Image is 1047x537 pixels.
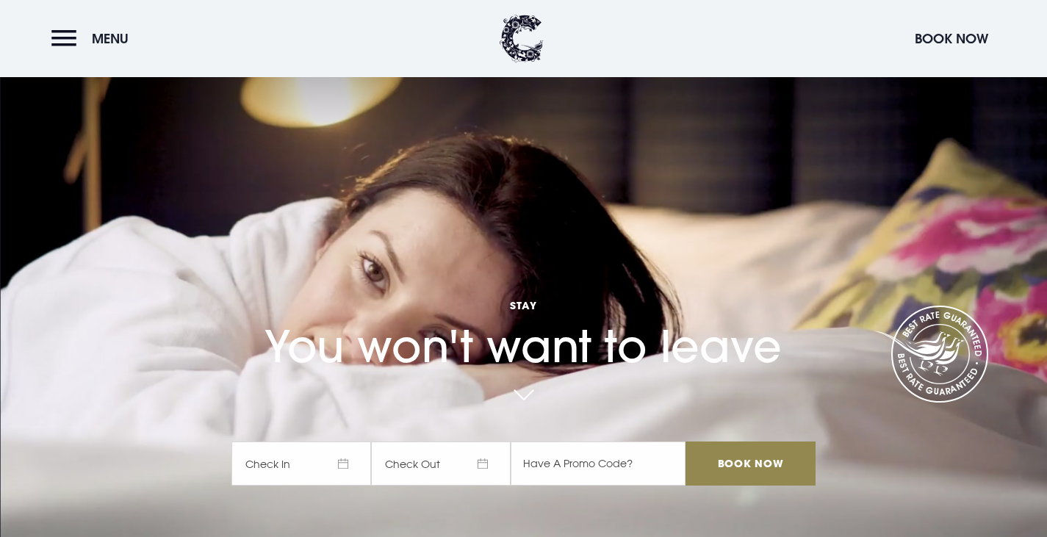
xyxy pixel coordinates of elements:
input: Have A Promo Code? [511,442,686,486]
button: Book Now [907,23,996,54]
span: Check Out [371,442,511,486]
input: Book Now [686,442,815,486]
h1: You won't want to leave [231,264,815,372]
span: Menu [92,30,129,47]
button: Menu [51,23,136,54]
span: Check In [231,442,371,486]
img: Clandeboye Lodge [500,15,544,62]
span: Stay [231,298,815,312]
